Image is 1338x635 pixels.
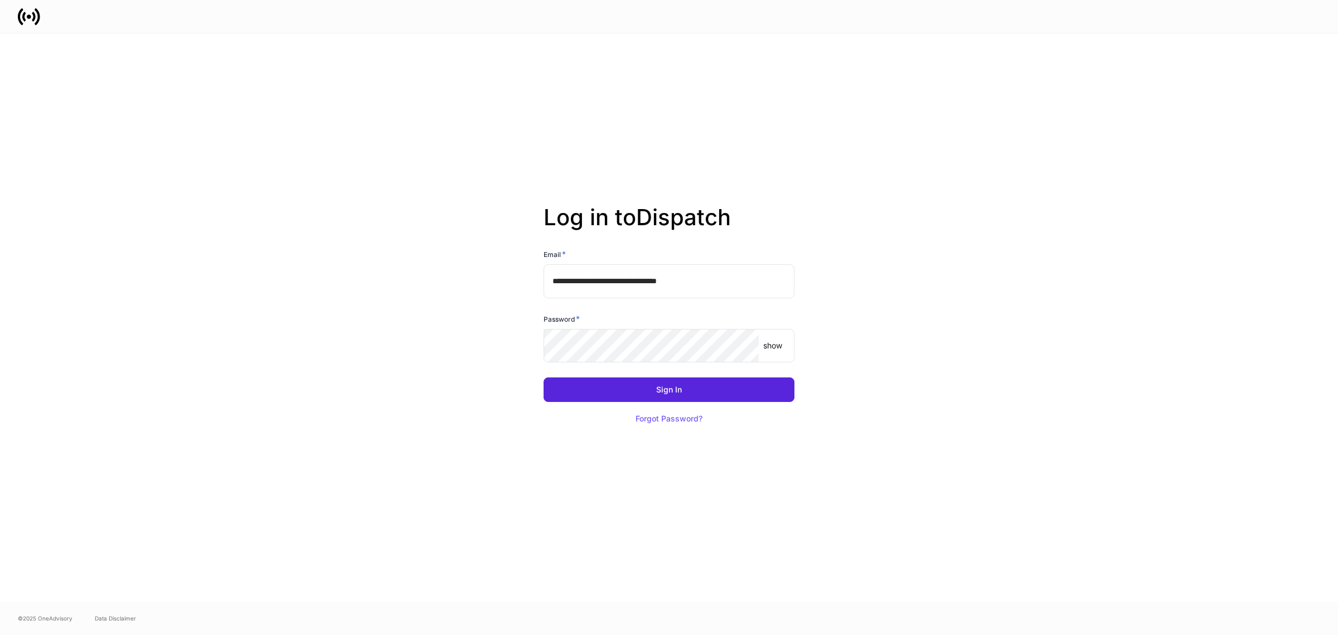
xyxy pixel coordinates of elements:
div: Sign In [656,386,682,394]
button: Sign In [544,377,794,402]
h6: Password [544,313,580,324]
button: Forgot Password? [622,406,716,431]
h2: Log in to Dispatch [544,204,794,249]
h6: Email [544,249,566,260]
div: Forgot Password? [636,415,702,423]
p: show [763,340,782,351]
span: © 2025 OneAdvisory [18,614,72,623]
a: Data Disclaimer [95,614,136,623]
